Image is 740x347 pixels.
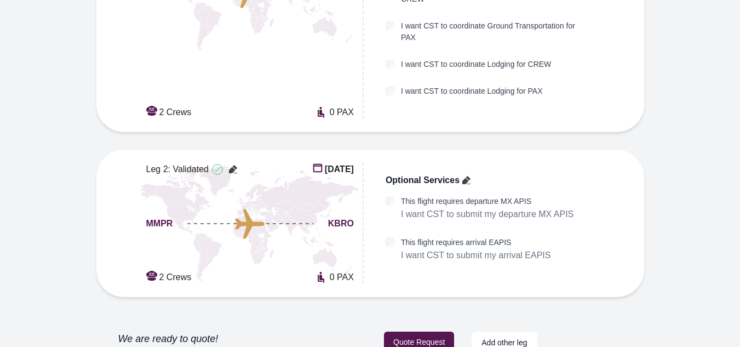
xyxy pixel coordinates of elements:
[146,163,209,176] span: Leg 2: Validated
[118,332,219,345] h3: We are ready to quote!
[330,271,354,284] span: 0 PAX
[401,196,573,207] label: This flight requires departure MX APIS
[386,174,460,187] span: Optional Services
[146,217,173,230] span: MMPR
[159,271,192,284] span: 2 Crews
[401,86,543,97] label: I want CST to coordinate Lodging for PAX
[401,248,551,263] p: I want CST to submit my arrival EAPIS
[159,106,192,119] span: 2 Crews
[401,237,551,248] label: This flight requires arrival EAPIS
[330,106,354,119] span: 0 PAX
[328,217,354,230] span: KBRO
[401,59,551,70] label: I want CST to coordinate Lodging for CREW
[325,163,354,176] span: [DATE]
[401,20,592,43] label: I want CST to coordinate Ground Transportation for PAX
[401,207,573,221] p: I want CST to submit my departure MX APIS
